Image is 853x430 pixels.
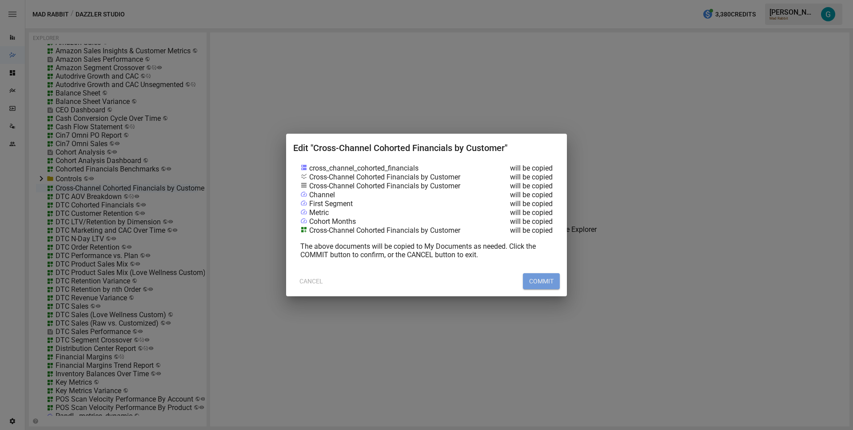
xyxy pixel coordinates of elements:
[469,191,553,199] div: will be copied
[469,199,553,208] div: will be copied
[469,164,553,173] div: will be copied
[309,164,419,173] div: cross_channel_cohorted_financials
[309,226,460,235] div: Cross-Channel Cohorted Financials by Customer
[469,226,553,235] div: will be copied
[309,182,460,191] div: Cross-Channel Cohorted Financials by Customer
[309,217,356,226] div: Cohort Months
[293,273,329,289] button: CANCEL
[309,173,460,182] div: Cross-Channel Cohorted Financials by Customer
[293,141,560,164] h2: Edit "Cross-Channel Cohorted Financials by Customer"
[469,173,553,182] div: will be copied
[309,208,329,217] div: Metric
[309,199,353,208] div: First Segment
[300,242,553,259] div: The above documents will be copied to My Documents as needed. Click the COMMIT button to confirm,...
[523,273,560,289] button: COMMIT
[469,208,553,217] div: will be copied
[469,217,553,226] div: will be copied
[469,182,553,191] div: will be copied
[309,191,335,199] div: Channel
